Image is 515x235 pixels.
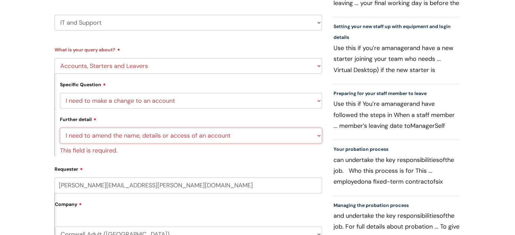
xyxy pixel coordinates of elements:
[385,100,409,108] span: manager
[55,45,322,53] label: What is your query about?
[334,90,427,96] a: Preparing for your staff member to leave
[385,44,410,52] span: manager
[334,202,409,208] a: Managing the probation process
[334,146,388,152] a: Your probation process
[55,164,322,172] label: Requester
[430,178,435,186] span: of
[334,98,459,131] p: Use this if You’re a and have followed the steps in When a staff member ... member’s leaving date...
[55,199,322,214] label: Company
[334,155,459,187] p: can undertake the key responsibilities the job. Who this process is for This ... employed a fixed...
[439,212,445,220] span: of
[439,156,445,164] span: of
[361,178,368,186] span: on
[334,43,459,75] p: Use this if you’re a and have a new starter joining your team who needs ... Virtual Desktop) if t...
[334,23,451,40] a: Setting your new staff up with equipment and login details
[60,143,322,156] div: This field is required.
[60,116,96,122] label: Further detail
[410,122,435,130] span: Manager
[55,178,322,193] input: Email
[60,81,106,88] label: Specific Question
